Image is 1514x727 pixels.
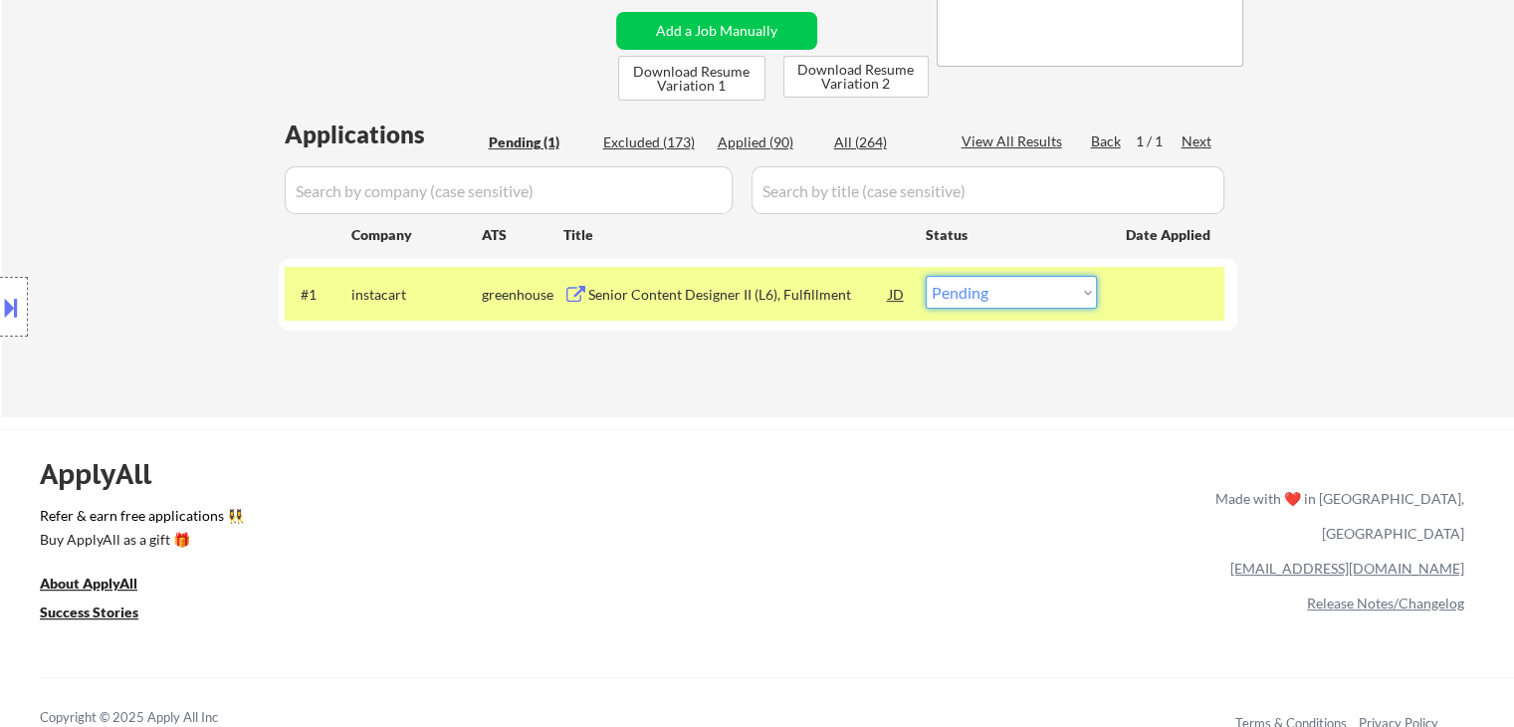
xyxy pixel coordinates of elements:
[489,132,588,152] div: Pending (1)
[1182,131,1213,151] div: Next
[752,166,1224,214] input: Search by title (case sensitive)
[40,604,138,620] u: Success Stories
[40,509,799,530] a: Refer & earn free applications 👯‍♀️
[285,122,482,146] div: Applications
[40,530,239,555] a: Buy ApplyAll as a gift 🎁
[618,56,765,101] button: Download Resume Variation 1
[40,575,137,592] u: About ApplyAll
[1136,131,1182,151] div: 1 / 1
[351,285,482,305] div: instacart
[926,216,1097,252] div: Status
[887,276,907,312] div: JD
[834,132,934,152] div: All (264)
[1091,131,1123,151] div: Back
[1207,481,1464,551] div: Made with ❤️ in [GEOGRAPHIC_DATA], [GEOGRAPHIC_DATA]
[616,12,817,50] button: Add a Job Manually
[603,132,703,152] div: Excluded (173)
[40,574,165,599] a: About ApplyAll
[588,285,889,305] div: Senior Content Designer II (L6), Fulfillment
[1230,560,1464,577] a: [EMAIL_ADDRESS][DOMAIN_NAME]
[1126,225,1213,245] div: Date Applied
[40,603,165,627] a: Success Stories
[285,166,733,214] input: Search by company (case sensitive)
[718,132,817,152] div: Applied (90)
[563,225,907,245] div: Title
[482,285,563,305] div: greenhouse
[482,225,563,245] div: ATS
[962,131,1068,151] div: View All Results
[40,533,239,547] div: Buy ApplyAll as a gift 🎁
[351,225,482,245] div: Company
[1307,595,1464,611] a: Release Notes/Changelog
[783,56,929,98] button: Download Resume Variation 2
